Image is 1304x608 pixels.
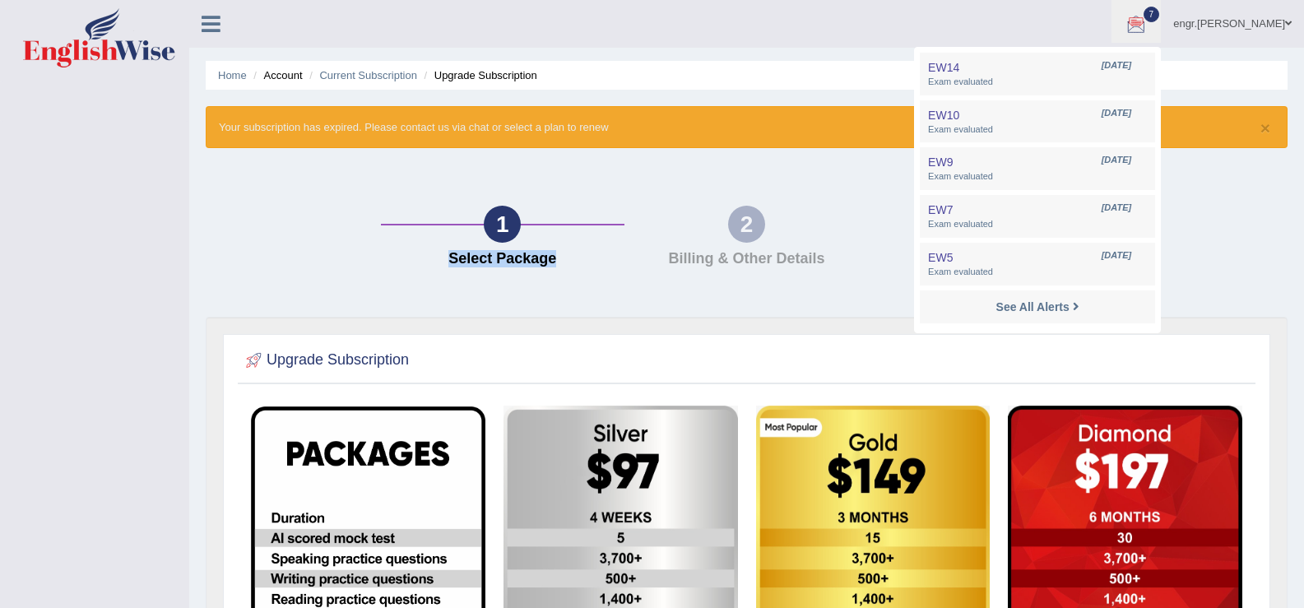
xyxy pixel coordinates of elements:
a: EW9 [DATE] Exam evaluated [924,151,1151,186]
span: [DATE] [1102,249,1131,262]
span: [DATE] [1102,154,1131,167]
h4: Make Payment [877,251,1105,267]
span: EW5 [928,251,953,264]
div: 2 [728,206,765,243]
span: EW14 [928,61,959,74]
button: × [1260,119,1270,137]
span: [DATE] [1102,59,1131,72]
span: 7 [1144,7,1160,22]
a: Current Subscription [319,69,417,81]
a: See All Alerts [992,298,1084,316]
li: Upgrade Subscription [420,67,537,83]
a: EW14 [DATE] Exam evaluated [924,57,1151,91]
h4: Select Package [389,251,617,267]
h4: Billing & Other Details [633,251,861,267]
div: Your subscription has expired. Please contact us via chat or select a plan to renew [206,106,1288,148]
a: Home [218,69,247,81]
strong: See All Alerts [996,300,1070,313]
span: Exam evaluated [928,218,1147,231]
span: EW9 [928,155,953,169]
span: [DATE] [1102,107,1131,120]
a: EW7 [DATE] Exam evaluated [924,199,1151,234]
a: EW10 [DATE] Exam evaluated [924,104,1151,139]
span: EW10 [928,109,959,122]
li: Account [249,67,302,83]
span: Exam evaluated [928,123,1147,137]
span: EW7 [928,203,953,216]
span: Exam evaluated [928,266,1147,279]
h2: Upgrade Subscription [242,348,409,373]
span: [DATE] [1102,202,1131,215]
span: Exam evaluated [928,170,1147,183]
a: EW5 [DATE] Exam evaluated [924,247,1151,281]
span: Exam evaluated [928,76,1147,89]
div: 1 [484,206,521,243]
